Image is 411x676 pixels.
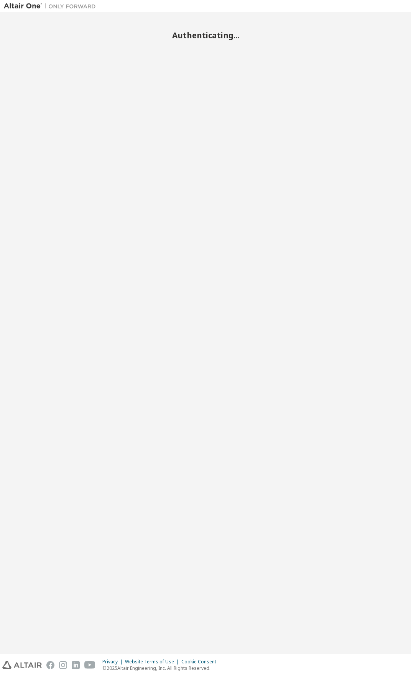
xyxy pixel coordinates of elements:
div: Website Terms of Use [125,659,181,665]
h2: Authenticating... [4,30,407,40]
img: facebook.svg [46,661,54,669]
div: Cookie Consent [181,659,221,665]
p: © 2025 Altair Engineering, Inc. All Rights Reserved. [102,665,221,671]
img: linkedin.svg [72,661,80,669]
img: Altair One [4,2,100,10]
div: Privacy [102,659,125,665]
img: altair_logo.svg [2,661,42,669]
img: youtube.svg [84,661,95,669]
img: instagram.svg [59,661,67,669]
